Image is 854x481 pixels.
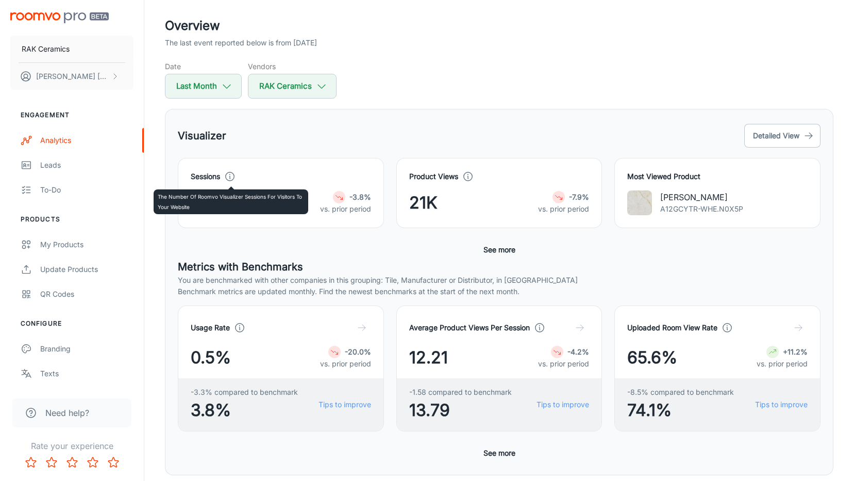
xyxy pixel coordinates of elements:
[40,343,133,355] div: Branding
[41,452,62,473] button: Rate 2 star
[627,322,717,333] h4: Uploaded Room View Rate
[320,358,371,370] p: vs. prior period
[538,358,589,370] p: vs. prior period
[755,399,808,410] a: Tips to improve
[178,286,820,297] p: Benchmark metrics are updated monthly. Find the newest benchmarks at the start of the next month.
[757,358,808,370] p: vs. prior period
[660,203,743,215] p: A12GCYTR-WHE.N0X5P
[349,193,371,201] strong: -3.8%
[409,171,458,182] h4: Product Views
[627,190,652,215] img: Crystal White
[569,193,589,201] strong: -7.9%
[10,63,133,90] button: [PERSON_NAME] [PERSON_NAME]
[537,399,589,410] a: Tips to improve
[191,322,230,333] h4: Usage Rate
[21,452,41,473] button: Rate 1 star
[627,387,734,398] span: -8.5% compared to benchmark
[627,398,734,423] span: 74.1%
[82,452,103,473] button: Rate 4 star
[165,61,242,72] h5: Date
[248,61,337,72] h5: Vendors
[178,275,820,286] p: You are benchmarked with other companies in this grouping: Tile, Manufacturer or Distributor, in ...
[22,43,70,55] p: RAK Ceramics
[479,444,520,462] button: See more
[40,135,133,146] div: Analytics
[40,368,133,379] div: Texts
[191,171,220,182] h4: Sessions
[103,452,124,473] button: Rate 5 star
[40,239,133,250] div: My Products
[319,399,371,410] a: Tips to improve
[409,398,512,423] span: 13.79
[660,191,743,203] p: [PERSON_NAME]
[538,203,589,215] p: vs. prior period
[409,345,448,370] span: 12.21
[45,407,89,419] span: Need help?
[40,264,133,275] div: Update Products
[191,398,298,423] span: 3.8%
[248,74,337,99] button: RAK Ceramics
[40,159,133,171] div: Leads
[158,191,304,212] p: The number of Roomvo visualizer sessions for visitors to your website
[191,387,298,398] span: -3.3% compared to benchmark
[783,347,808,356] strong: +11.2%
[40,288,133,300] div: QR Codes
[479,241,520,259] button: See more
[409,190,438,215] span: 21K
[191,345,231,370] span: 0.5%
[165,74,242,99] button: Last Month
[36,71,109,82] p: [PERSON_NAME] [PERSON_NAME]
[62,452,82,473] button: Rate 3 star
[627,171,808,182] h4: Most Viewed Product
[409,387,512,398] span: -1.58 compared to benchmark
[345,347,371,356] strong: -20.0%
[178,128,226,143] h5: Visualizer
[320,203,371,215] p: vs. prior period
[10,36,133,62] button: RAK Ceramics
[165,17,833,35] h2: Overview
[567,347,589,356] strong: -4.2%
[744,124,820,148] button: Detailed View
[8,440,136,452] p: Rate your experience
[178,259,820,275] h5: Metrics with Benchmarks
[165,37,317,49] p: The last event reported below is from [DATE]
[409,322,530,333] h4: Average Product Views Per Session
[627,345,677,370] span: 65.6%
[40,184,133,196] div: To-do
[10,12,109,23] img: Roomvo PRO Beta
